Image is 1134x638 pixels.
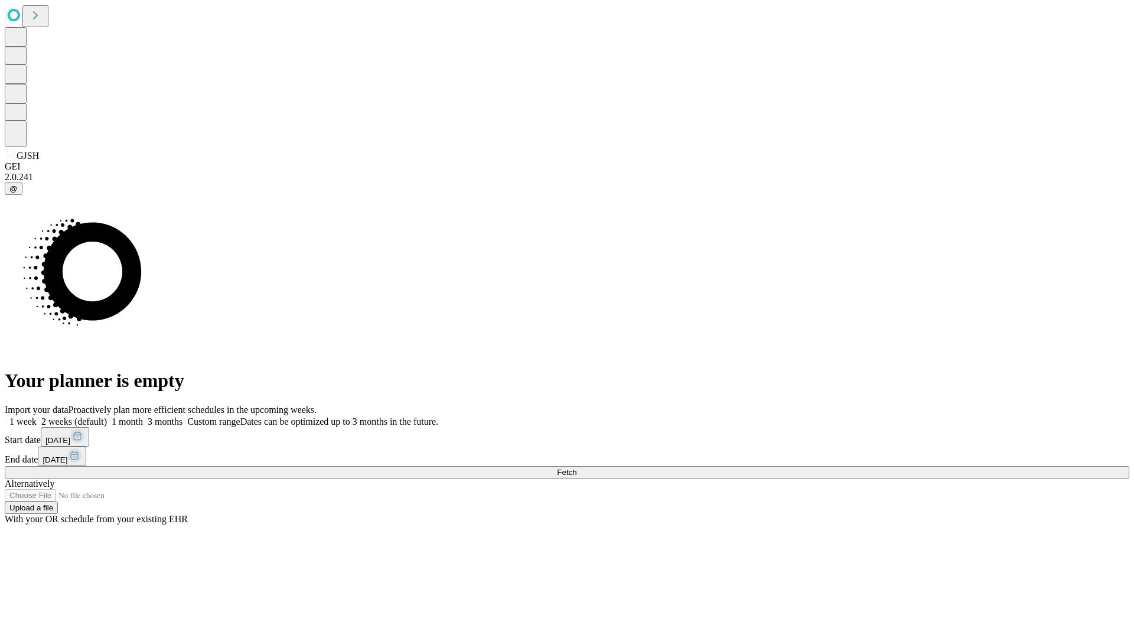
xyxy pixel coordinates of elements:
button: [DATE] [38,447,86,466]
span: Import your data [5,405,69,415]
div: GEI [5,161,1129,172]
button: [DATE] [41,427,89,447]
div: End date [5,447,1129,466]
span: Custom range [187,416,240,427]
button: Upload a file [5,502,58,514]
span: Proactively plan more efficient schedules in the upcoming weeks. [69,405,317,415]
span: Alternatively [5,479,54,489]
span: 1 month [112,416,143,427]
button: Fetch [5,466,1129,479]
span: 3 months [148,416,183,427]
button: @ [5,183,22,195]
span: Fetch [557,468,576,477]
span: With your OR schedule from your existing EHR [5,514,188,524]
span: 2 weeks (default) [41,416,107,427]
div: 2.0.241 [5,172,1129,183]
span: Dates can be optimized up to 3 months in the future. [240,416,438,427]
span: @ [9,184,18,193]
span: 1 week [9,416,37,427]
h1: Your planner is empty [5,370,1129,392]
span: [DATE] [43,455,67,464]
span: GJSH [17,151,39,161]
span: [DATE] [45,436,70,445]
div: Start date [5,427,1129,447]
